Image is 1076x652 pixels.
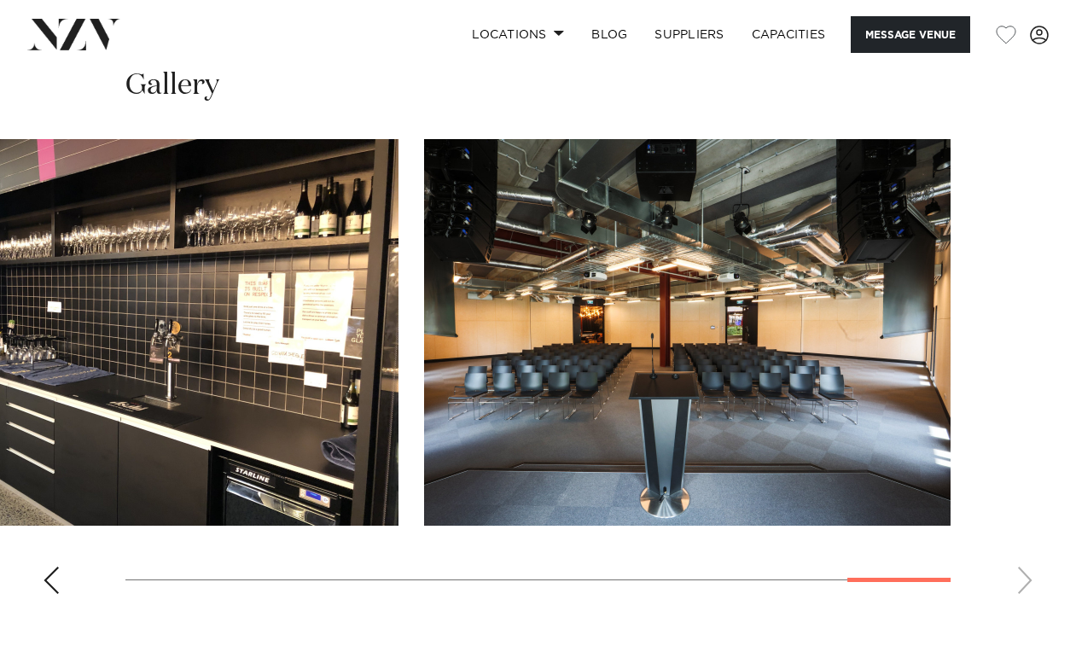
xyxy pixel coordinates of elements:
[424,139,951,526] swiper-slide: 12 / 12
[125,67,219,105] h2: Gallery
[27,19,120,49] img: nzv-logo.png
[578,16,641,53] a: BLOG
[738,16,840,53] a: Capacities
[458,16,578,53] a: Locations
[851,16,970,53] button: Message Venue
[641,16,737,53] a: SUPPLIERS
